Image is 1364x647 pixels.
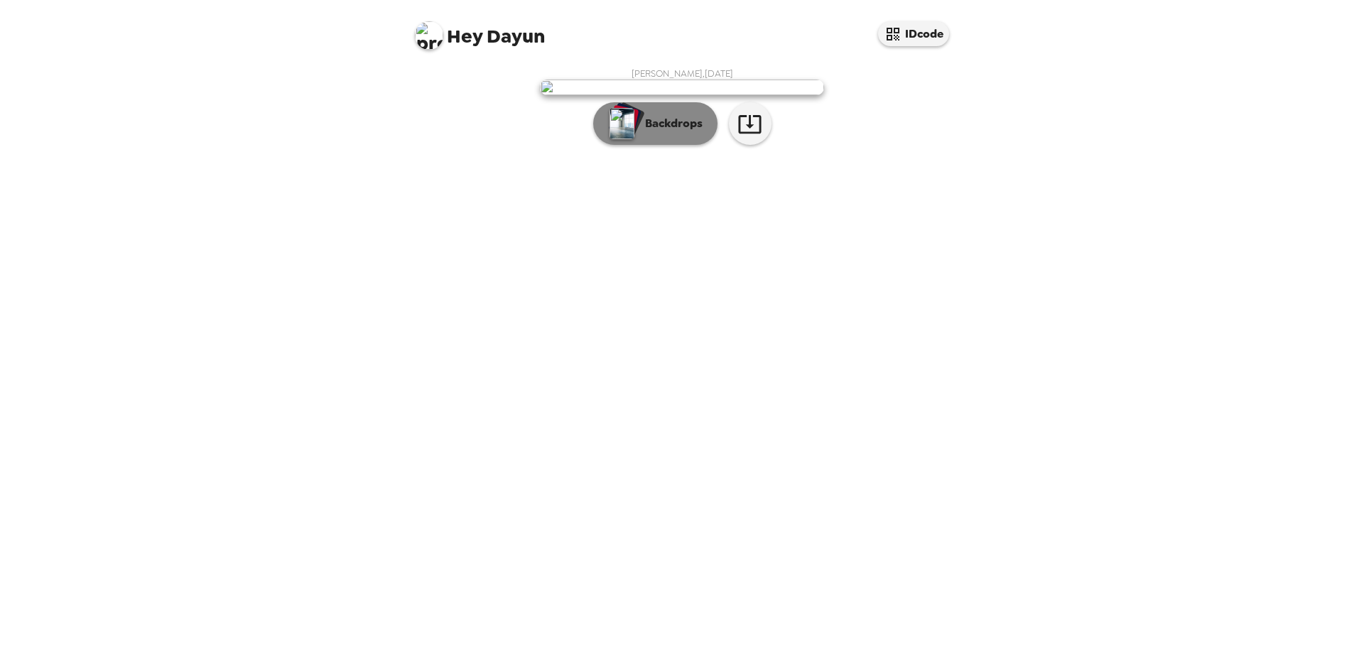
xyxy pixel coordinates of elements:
p: Backdrops [638,115,703,132]
span: Dayun [415,14,545,46]
img: user [540,80,824,95]
span: [PERSON_NAME] , [DATE] [632,67,733,80]
button: Backdrops [593,102,718,145]
img: profile pic [415,21,443,50]
button: IDcode [878,21,949,46]
span: Hey [447,23,482,49]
